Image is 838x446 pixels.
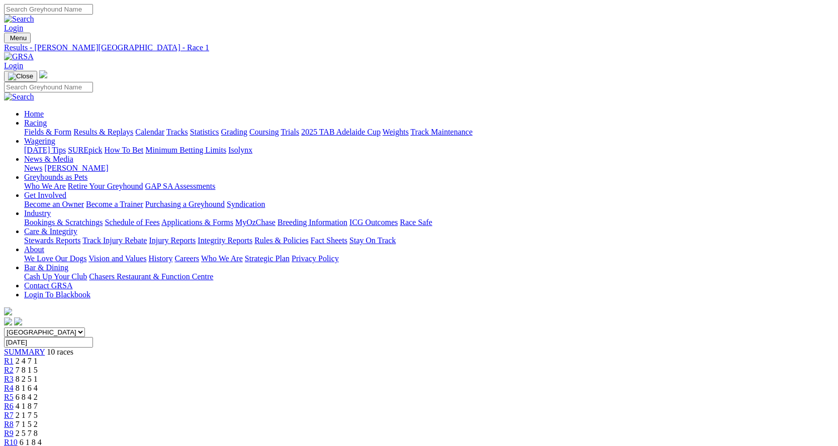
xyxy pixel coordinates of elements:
[16,420,38,428] span: 7 1 5 2
[44,164,108,172] a: [PERSON_NAME]
[4,307,12,315] img: logo-grsa-white.png
[16,375,38,383] span: 8 2 5 1
[145,200,225,208] a: Purchasing a Greyhound
[4,52,34,61] img: GRSA
[16,393,38,401] span: 6 8 4 2
[105,218,159,227] a: Schedule of Fees
[349,236,396,245] a: Stay On Track
[235,218,275,227] a: MyOzChase
[254,236,309,245] a: Rules & Policies
[24,218,834,227] div: Industry
[201,254,243,263] a: Who We Are
[4,393,14,401] a: R5
[4,4,93,15] input: Search
[174,254,199,263] a: Careers
[73,128,133,136] a: Results & Replays
[10,34,27,42] span: Menu
[227,200,265,208] a: Syndication
[88,254,146,263] a: Vision and Values
[4,15,34,24] img: Search
[24,263,68,272] a: Bar & Dining
[24,182,66,190] a: Who We Are
[245,254,290,263] a: Strategic Plan
[24,182,834,191] div: Greyhounds as Pets
[4,348,45,356] a: SUMMARY
[166,128,188,136] a: Tracks
[4,33,31,43] button: Toggle navigation
[24,245,44,254] a: About
[16,411,38,419] span: 2 1 7 5
[39,70,47,78] img: logo-grsa-white.png
[24,281,72,290] a: Contact GRSA
[4,317,12,325] img: facebook.svg
[148,254,172,263] a: History
[24,254,834,263] div: About
[190,128,219,136] a: Statistics
[24,209,51,217] a: Industry
[68,146,102,154] a: SUREpick
[24,119,47,127] a: Racing
[24,164,834,173] div: News & Media
[24,137,55,145] a: Wagering
[4,411,14,419] a: R7
[16,402,38,410] span: 4 1 8 7
[68,182,143,190] a: Retire Your Greyhound
[249,128,279,136] a: Coursing
[24,254,86,263] a: We Love Our Dogs
[47,348,73,356] span: 10 races
[8,72,33,80] img: Close
[16,384,38,392] span: 8 1 6 4
[24,272,87,281] a: Cash Up Your Club
[4,82,93,92] input: Search
[4,402,14,410] a: R6
[4,375,14,383] a: R3
[4,61,23,70] a: Login
[24,128,71,136] a: Fields & Form
[4,357,14,365] span: R1
[277,218,347,227] a: Breeding Information
[135,128,164,136] a: Calendar
[4,43,834,52] div: Results - [PERSON_NAME][GEOGRAPHIC_DATA] - Race 1
[24,109,44,118] a: Home
[24,236,834,245] div: Care & Integrity
[198,236,252,245] a: Integrity Reports
[281,128,299,136] a: Trials
[16,429,38,437] span: 2 5 7 8
[16,357,38,365] span: 2 4 7 1
[24,272,834,281] div: Bar & Dining
[24,191,66,199] a: Get Involved
[24,200,84,208] a: Become an Owner
[4,92,34,101] img: Search
[24,227,77,236] a: Care & Integrity
[228,146,252,154] a: Isolynx
[411,128,473,136] a: Track Maintenance
[400,218,432,227] a: Race Safe
[24,290,90,299] a: Login To Blackbook
[24,146,66,154] a: [DATE] Tips
[4,337,93,348] input: Select date
[4,420,14,428] a: R8
[24,173,87,181] a: Greyhounds as Pets
[4,71,37,82] button: Toggle navigation
[145,146,226,154] a: Minimum Betting Limits
[145,182,216,190] a: GAP SA Assessments
[24,236,80,245] a: Stewards Reports
[4,24,23,32] a: Login
[24,155,73,163] a: News & Media
[149,236,196,245] a: Injury Reports
[14,317,22,325] img: twitter.svg
[16,366,38,374] span: 7 8 1 5
[4,429,14,437] a: R9
[86,200,143,208] a: Become a Trainer
[24,200,834,209] div: Get Involved
[4,384,14,392] a: R4
[311,236,347,245] a: Fact Sheets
